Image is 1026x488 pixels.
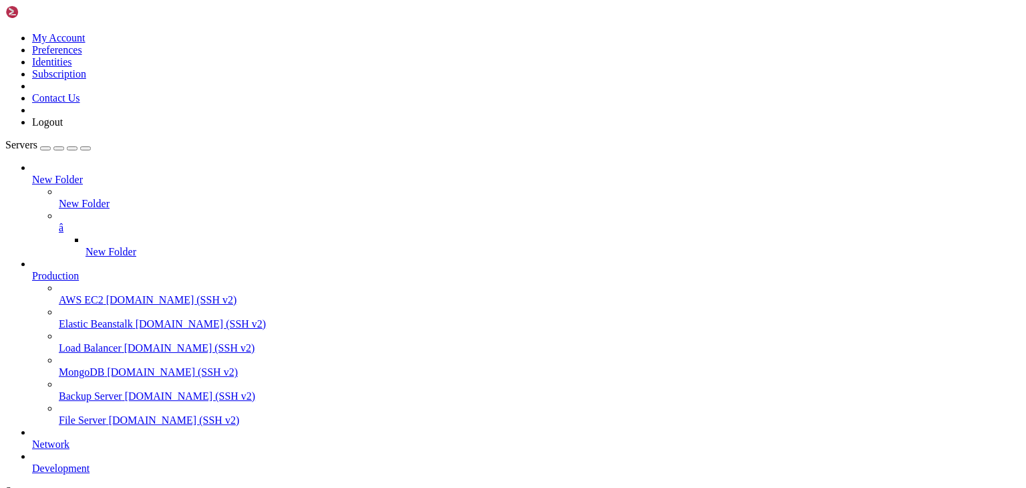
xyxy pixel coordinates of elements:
span: [DOMAIN_NAME] (SSH v2) [109,414,240,426]
a: My Account [32,32,85,43]
span: [DOMAIN_NAME] (SSH v2) [106,294,237,306]
span: AWS EC2 [59,294,104,306]
a: New Folder [59,198,1021,210]
li: â [59,210,1021,258]
li: Load Balancer [DOMAIN_NAME] (SSH v2) [59,330,1021,354]
a: AWS EC2 [DOMAIN_NAME] (SSH v2) [59,294,1021,306]
a: Backup Server [DOMAIN_NAME] (SSH v2) [59,390,1021,402]
span: [DOMAIN_NAME] (SSH v2) [107,366,238,378]
li: MongoDB [DOMAIN_NAME] (SSH v2) [59,354,1021,378]
span: New Folder [59,198,110,209]
a: Production [32,270,1021,282]
a: â [59,222,1021,234]
li: Elastic Beanstalk [DOMAIN_NAME] (SSH v2) [59,306,1021,330]
a: Development [32,463,1021,475]
span: [DOMAIN_NAME] (SSH v2) [136,318,267,330]
a: MongoDB [DOMAIN_NAME] (SSH v2) [59,366,1021,378]
a: Preferences [32,44,82,55]
span: MongoDB [59,366,104,378]
span: File Server [59,414,106,426]
a: Network [32,439,1021,451]
span: Load Balancer [59,342,122,354]
span: Servers [5,139,37,150]
a: New Folder [85,246,1021,258]
li: File Server [DOMAIN_NAME] (SSH v2) [59,402,1021,426]
a: New Folder [32,174,1021,186]
span: Development [32,463,90,474]
img: Shellngn [5,5,82,19]
span: Production [32,270,79,281]
span: New Folder [85,246,136,257]
a: Logout [32,116,63,128]
li: Backup Server [DOMAIN_NAME] (SSH v2) [59,378,1021,402]
span: New Folder [32,174,83,185]
a: File Server [DOMAIN_NAME] (SSH v2) [59,414,1021,426]
li: Development [32,451,1021,475]
span: Network [32,439,69,450]
a: Servers [5,139,91,150]
a: Subscription [32,68,86,80]
li: Network [32,426,1021,451]
span: Backup Server [59,390,122,402]
li: Production [32,258,1021,426]
a: Identities [32,56,72,68]
span: Elastic Beanstalk [59,318,133,330]
span: [DOMAIN_NAME] (SSH v2) [124,342,255,354]
li: New Folder [59,186,1021,210]
span: [DOMAIN_NAME] (SSH v2) [125,390,256,402]
a: Load Balancer [DOMAIN_NAME] (SSH v2) [59,342,1021,354]
li: New Folder [32,162,1021,258]
li: AWS EC2 [DOMAIN_NAME] (SSH v2) [59,282,1021,306]
span: â [59,222,63,233]
li: New Folder [85,234,1021,258]
a: Elastic Beanstalk [DOMAIN_NAME] (SSH v2) [59,318,1021,330]
a: Contact Us [32,92,80,104]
